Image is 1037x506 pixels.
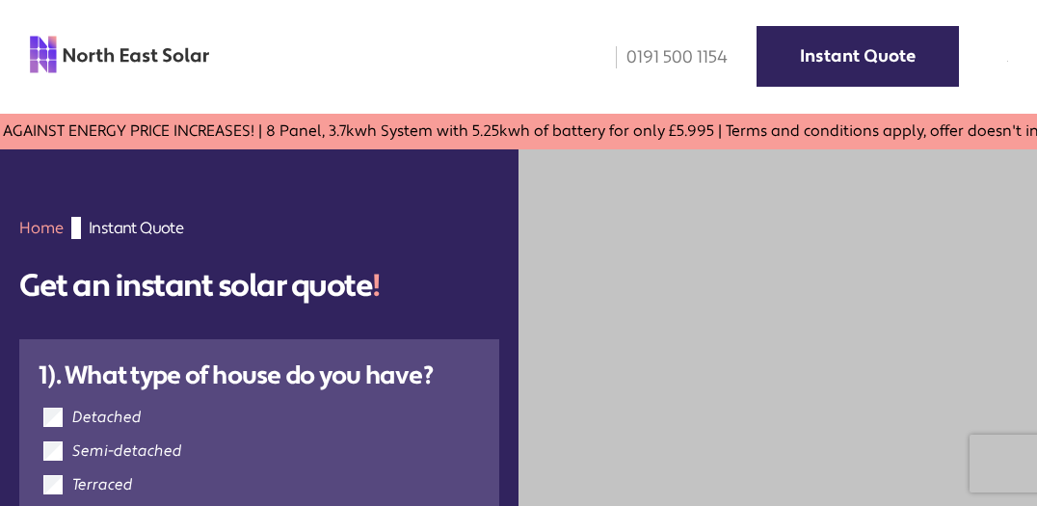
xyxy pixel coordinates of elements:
span: ! [372,266,380,306]
img: gif;base64,R0lGODdhAQABAPAAAMPDwwAAACwAAAAAAQABAAACAkQBADs= [71,217,81,239]
img: menu icon [1007,61,1008,62]
label: Terraced [72,475,133,494]
strong: 1). What type of house do you have? [39,360,433,392]
img: phone icon [616,46,617,68]
label: Detached [72,408,142,427]
a: 0191 500 1154 [602,46,728,68]
img: north east solar logo [29,35,210,73]
label: Semi-detached [72,441,182,461]
span: Instant Quote [89,217,183,239]
a: Home [19,218,64,238]
a: Instant Quote [757,26,959,87]
h1: Get an instant solar quote [19,268,499,306]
